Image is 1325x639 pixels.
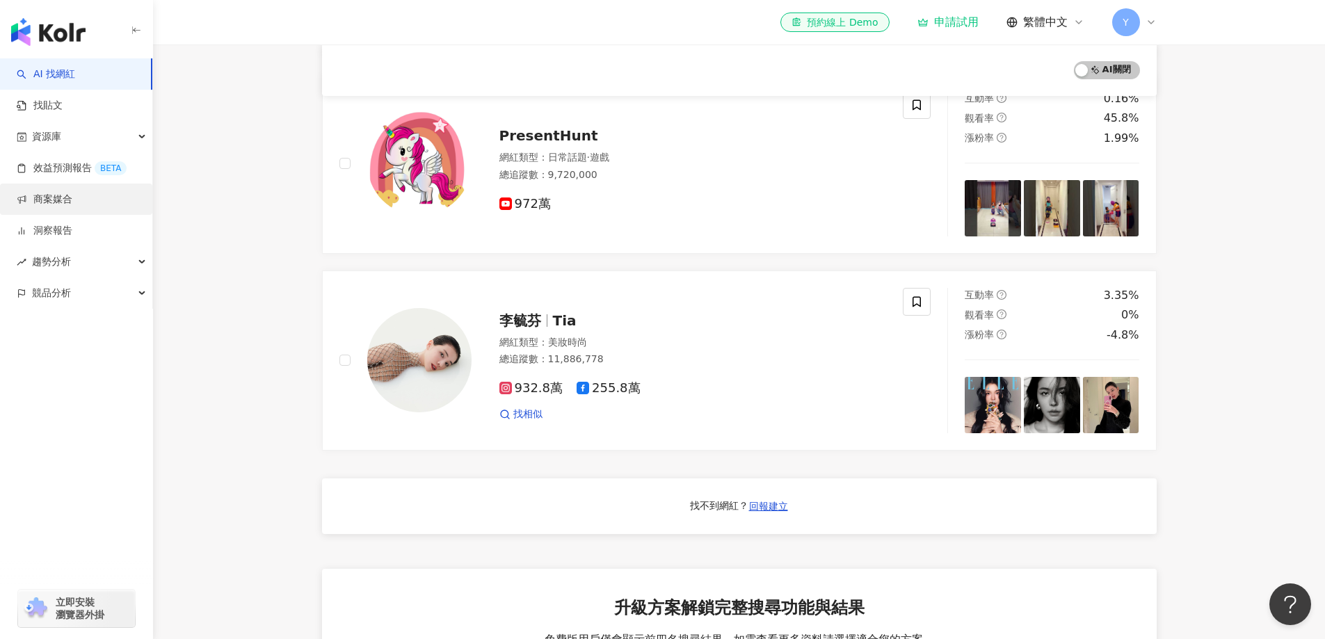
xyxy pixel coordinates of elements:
div: -4.8% [1107,327,1139,343]
span: 找相似 [513,407,543,421]
span: question-circle [997,290,1006,300]
img: logo [11,18,86,46]
div: 網紅類型 ： [499,336,887,350]
span: 日常話題 [548,152,587,163]
span: 資源庫 [32,121,61,152]
div: 0.16% [1104,91,1139,106]
span: 繁體中文 [1023,15,1068,30]
span: 趨勢分析 [32,246,71,277]
a: searchAI 找網紅 [17,67,75,81]
span: rise [17,257,26,267]
img: post-image [1024,180,1080,236]
span: 漲粉率 [965,329,994,340]
span: 互動率 [965,289,994,300]
div: 預約線上 Demo [792,15,878,29]
iframe: Help Scout Beacon - Open [1269,583,1311,625]
a: 商案媒合 [17,193,72,207]
span: 觀看率 [965,309,994,321]
span: 932.8萬 [499,381,563,396]
a: KOL Avatar李毓芬Tia網紅類型：美妝時尚總追蹤數：11,886,778932.8萬255.8萬找相似互動率question-circle3.35%觀看率question-circle0... [322,270,1157,451]
span: 972萬 [499,197,551,211]
span: · [587,152,590,163]
span: question-circle [997,93,1006,103]
div: 總追蹤數 ： 9,720,000 [499,168,887,182]
span: 回報建立 [749,501,788,512]
img: post-image [965,377,1021,433]
a: 洞察報告 [17,224,72,238]
span: PresentHunt [499,127,598,144]
a: chrome extension立即安裝 瀏覽器外掛 [18,590,135,627]
a: 找貼文 [17,99,63,113]
a: KOL AvatarPresentHunt網紅類型：日常話題·遊戲總追蹤數：9,720,000972萬互動率question-circle0.16%觀看率question-circle45.8%... [322,74,1157,254]
span: 升級方案解鎖完整搜尋功能與結果 [614,597,865,620]
span: question-circle [997,309,1006,319]
span: question-circle [997,330,1006,339]
img: post-image [1083,377,1139,433]
div: 0% [1121,307,1139,323]
img: post-image [965,180,1021,236]
div: 1.99% [1104,131,1139,146]
img: KOL Avatar [367,111,472,216]
span: 美妝時尚 [548,337,587,348]
span: question-circle [997,133,1006,143]
div: 總追蹤數 ： 11,886,778 [499,353,887,366]
span: 觀看率 [965,113,994,124]
div: 45.8% [1104,111,1139,126]
div: 3.35% [1104,288,1139,303]
span: Tia [553,312,577,329]
a: 找相似 [499,407,543,421]
div: 網紅類型 ： [499,151,887,165]
span: 李毓芬 [499,312,541,329]
span: Y [1123,15,1129,30]
span: 漲粉率 [965,132,994,143]
span: 互動率 [965,92,994,104]
span: 競品分析 [32,277,71,309]
span: 255.8萬 [577,381,641,396]
img: chrome extension [22,597,49,620]
span: 立即安裝 瀏覽器外掛 [56,596,104,621]
button: 回報建立 [748,495,789,517]
img: post-image [1083,180,1139,236]
img: post-image [1024,377,1080,433]
a: 預約線上 Demo [780,13,889,32]
span: 遊戲 [590,152,609,163]
img: KOL Avatar [367,308,472,412]
a: 效益預測報告BETA [17,161,127,175]
span: question-circle [997,113,1006,122]
a: 申請試用 [917,15,979,29]
div: 找不到網紅？ [690,499,748,513]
